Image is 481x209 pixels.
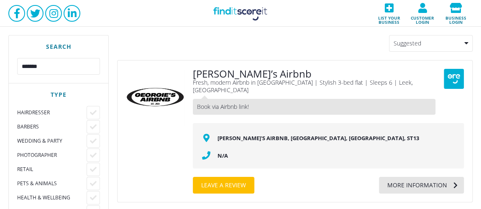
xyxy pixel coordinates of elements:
a: Customer login [406,0,439,27]
div: Photographer [17,152,87,159]
a: [PERSON_NAME]'s Airbnb, [GEOGRAPHIC_DATA], [GEOGRAPHIC_DATA], ST13 [217,134,419,142]
div: Type [17,92,100,98]
span: Customer login [408,13,437,24]
div: More information [379,177,447,194]
div: Hairdresser [17,109,87,116]
div: Search [17,44,100,50]
div: Retail [17,166,87,173]
div: Wedding & Party [17,138,87,144]
div: Suggested [389,35,473,52]
div: Pets & Animals [17,180,87,187]
div: Health & Wellbeing [17,194,87,201]
span: List your business [375,13,403,24]
span: Business login [442,13,470,24]
div: Fresh, modern Airbnb in [GEOGRAPHIC_DATA] | Stylish 3-bed flat | Sleeps 6 | Leek, [GEOGRAPHIC_DATA] [193,79,435,94]
a: Leave a review [193,177,254,194]
div: Barbers [17,123,87,130]
a: Business login [439,0,473,27]
a: List your business [372,0,406,27]
div: Book via Airbnb link! [193,99,435,115]
a: [PERSON_NAME]’s Airbnb [193,69,312,79]
a: N/A [217,152,228,159]
a: More information [379,177,464,194]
